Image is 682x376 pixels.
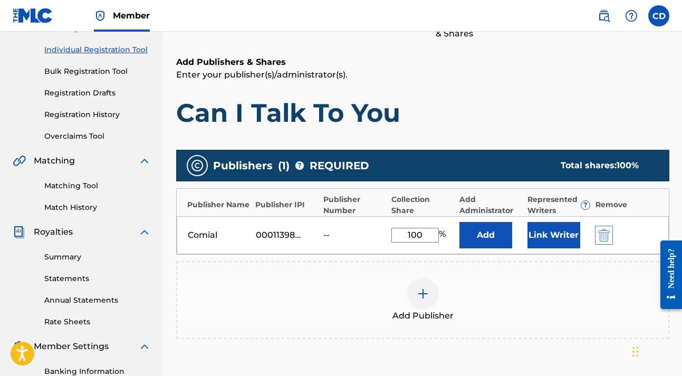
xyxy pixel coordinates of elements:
[44,252,151,263] a: Summary
[44,295,151,306] a: Annual Statements
[213,158,273,173] span: Publishers
[44,66,151,77] a: Bulk Registration Tool
[593,5,614,26] a: Public Search
[417,287,429,300] img: add
[625,9,638,22] img: help
[44,88,151,99] a: Registration Drafts
[392,310,454,322] span: Add Publisher
[459,194,522,216] div: Add Administrator
[621,5,642,26] div: Help
[561,159,648,172] div: Total shares:
[94,9,107,22] img: Top Rightsholder
[44,44,151,55] a: Individual Registration Tool
[44,109,151,120] a: Registration History
[581,201,590,209] span: ?
[629,325,682,376] iframe: Chat Widget
[138,226,151,238] img: expand
[44,316,151,327] a: Rate Sheets
[176,97,669,129] h1: Can I Talk To You
[391,194,454,216] div: Collection Share
[113,9,150,22] span: Member
[527,222,580,248] button: Link Writer
[652,233,682,317] iframe: Resource Center
[138,155,151,167] img: expand
[323,194,386,216] div: Publisher Number
[598,9,610,22] img: search
[598,229,610,242] img: 12a2ab48e56ec057fbd8.svg
[439,228,448,243] span: %
[632,336,639,368] div: Drag
[34,226,73,238] span: Royalties
[459,222,512,248] button: Add
[44,180,151,191] a: Matching Tool
[648,5,669,26] div: User Menu
[176,56,669,69] h6: Add Publishers & Shares
[44,273,151,284] a: Statements
[13,340,25,353] img: Member Settings
[527,194,590,216] div: Represented Writers
[187,199,250,210] div: Publisher Name
[176,69,669,81] p: Enter your publisher(s)/administrator(s).
[138,340,151,353] img: expand
[13,155,26,167] img: Matching
[191,159,204,172] img: publishers
[310,158,369,173] span: REQUIRED
[617,160,639,170] span: 100 %
[595,199,658,210] div: Remove
[44,131,151,142] a: Overclaims Tool
[13,226,25,238] img: Royalties
[295,161,304,170] span: ?
[278,158,290,173] span: ( 1 )
[44,202,151,213] a: Match History
[255,199,318,210] div: Publisher IPI
[34,155,75,167] span: Matching
[13,8,53,23] img: MLC Logo
[34,340,109,353] span: Member Settings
